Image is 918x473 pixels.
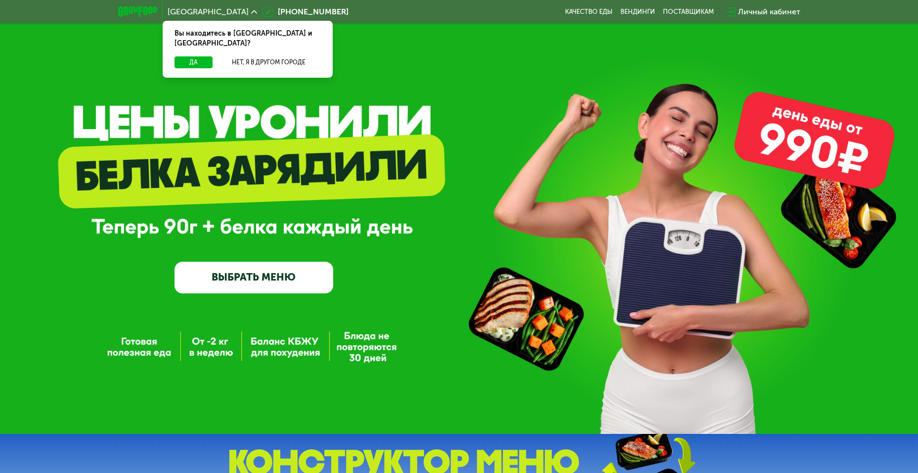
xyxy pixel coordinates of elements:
[175,56,213,68] button: Да
[217,56,321,68] button: Нет, я в другом городе
[565,8,612,16] a: Качество еды
[168,8,249,16] span: [GEOGRAPHIC_DATA]
[738,6,800,18] div: Личный кабинет
[175,262,333,293] a: ВЫБРАТЬ МЕНЮ
[620,8,655,16] a: Вендинги
[163,21,333,56] div: Вы находитесь в [GEOGRAPHIC_DATA] и [GEOGRAPHIC_DATA]?
[262,6,349,18] a: [PHONE_NUMBER]
[663,8,714,16] div: поставщикам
